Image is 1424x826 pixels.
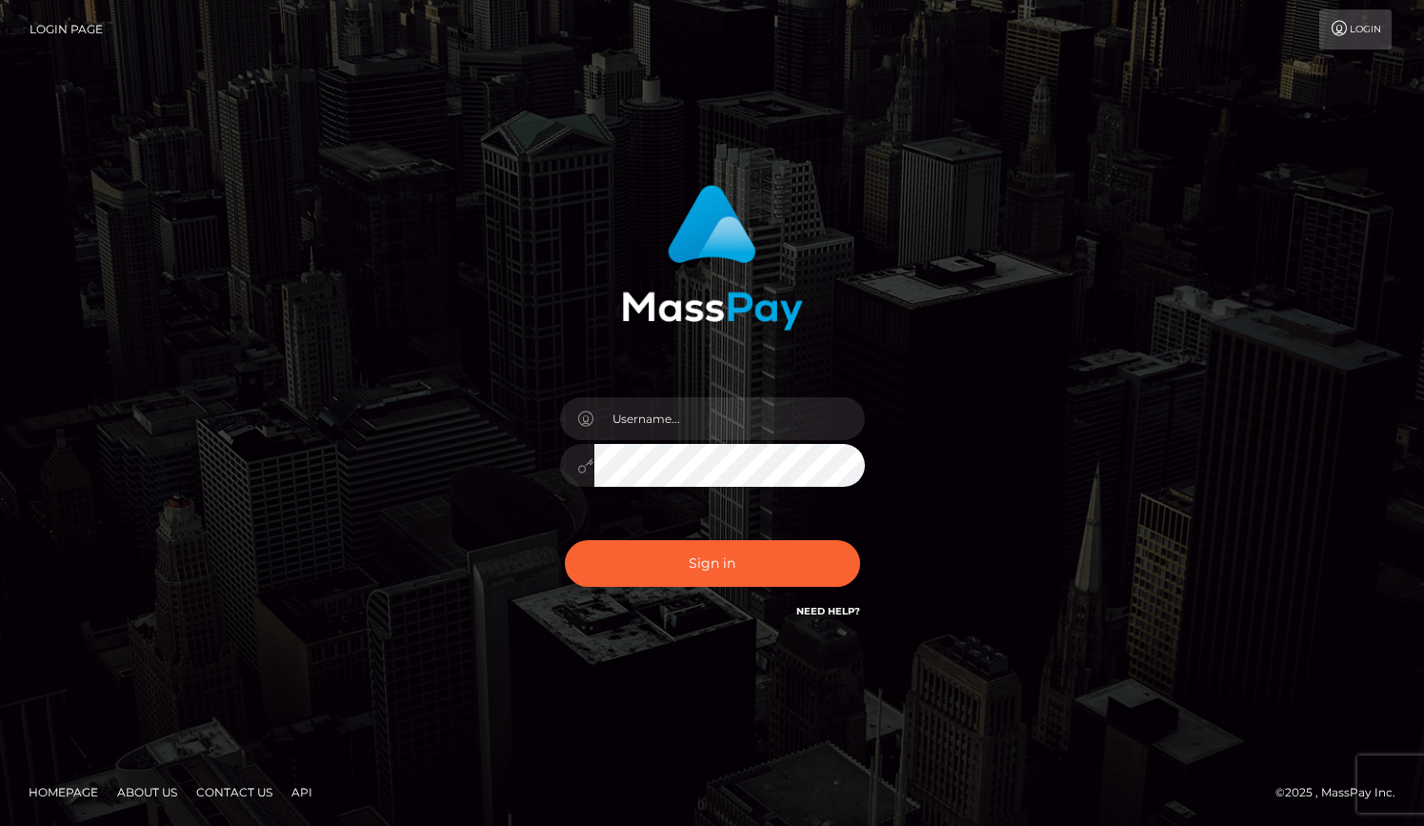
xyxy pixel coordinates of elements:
a: Contact Us [189,777,280,807]
a: Login Page [30,10,103,50]
img: MassPay Login [622,185,803,331]
a: About Us [110,777,185,807]
a: Need Help? [796,605,860,617]
a: Homepage [21,777,106,807]
a: Login [1319,10,1392,50]
button: Sign in [565,540,860,587]
a: API [284,777,320,807]
input: Username... [594,397,865,440]
div: © 2025 , MassPay Inc. [1275,782,1410,803]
